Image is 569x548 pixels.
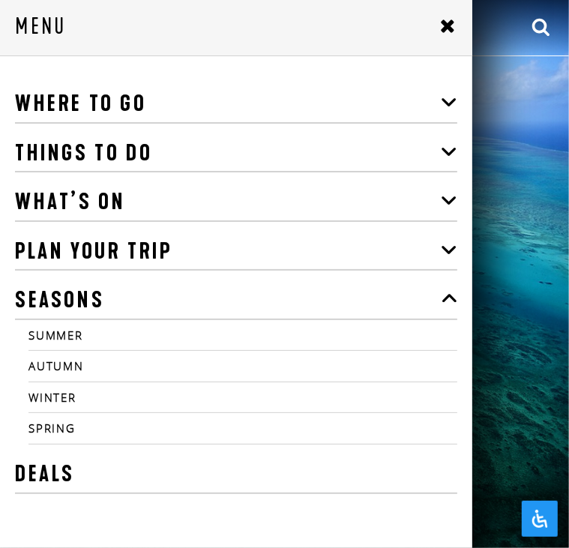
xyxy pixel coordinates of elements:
[15,15,66,37] h3: Menu
[15,456,457,494] a: Deals
[15,282,457,320] a: Seasons
[28,328,457,342] a: Summer
[15,233,457,271] a: Plan Your Trip
[28,359,457,373] a: Autumn
[15,184,457,222] a: What’s On
[531,510,549,528] svg: Open Accessibility Panel
[28,421,457,435] a: Spring
[15,85,457,124] a: Where To Go
[28,391,457,404] a: Winter
[522,501,558,537] button: Open Accessibility Panel
[15,135,457,173] a: Things To Do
